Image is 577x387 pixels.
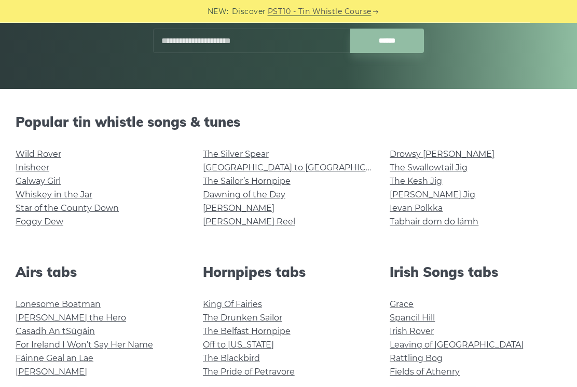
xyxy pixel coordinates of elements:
[390,264,561,281] h2: Irish Songs tabs
[203,327,291,337] a: The Belfast Hornpipe
[203,204,274,213] a: [PERSON_NAME]
[203,190,285,200] a: Dawning of the Day
[390,354,443,364] a: Rattling Bog
[203,163,394,173] a: [GEOGRAPHIC_DATA] to [GEOGRAPHIC_DATA]
[390,177,442,186] a: The Kesh Jig
[390,327,434,337] a: Irish Rover
[16,327,95,337] a: Casadh An tSúgáin
[16,217,63,227] a: Foggy Dew
[16,150,61,159] a: Wild Rover
[16,340,153,350] a: For Ireland I Won’t Say Her Name
[16,163,49,173] a: Inisheer
[16,300,101,310] a: Lonesome Boatman
[390,150,494,159] a: Drowsy [PERSON_NAME]
[390,340,524,350] a: Leaving of [GEOGRAPHIC_DATA]
[16,114,561,130] h2: Popular tin whistle songs & tunes
[390,217,478,227] a: Tabhair dom do lámh
[390,313,435,323] a: Spancil Hill
[208,6,229,18] span: NEW:
[203,340,274,350] a: Off to [US_STATE]
[203,354,260,364] a: The Blackbird
[16,204,119,213] a: Star of the County Down
[203,217,295,227] a: [PERSON_NAME] Reel
[390,367,460,377] a: Fields of Athenry
[203,177,291,186] a: The Sailor’s Hornpipe
[16,190,92,200] a: Whiskey in the Jar
[390,163,468,173] a: The Swallowtail Jig
[16,354,93,364] a: Fáinne Geal an Lae
[203,150,269,159] a: The Silver Spear
[390,300,414,310] a: Grace
[203,367,295,377] a: The Pride of Petravore
[16,313,126,323] a: [PERSON_NAME] the Hero
[232,6,266,18] span: Discover
[203,313,282,323] a: The Drunken Sailor
[203,264,375,281] h2: Hornpipes tabs
[16,264,187,281] h2: Airs tabs
[203,300,262,310] a: King Of Fairies
[268,6,372,18] a: PST10 - Tin Whistle Course
[390,204,443,213] a: Ievan Polkka
[16,367,87,377] a: [PERSON_NAME]
[390,190,475,200] a: [PERSON_NAME] Jig
[16,177,61,186] a: Galway Girl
